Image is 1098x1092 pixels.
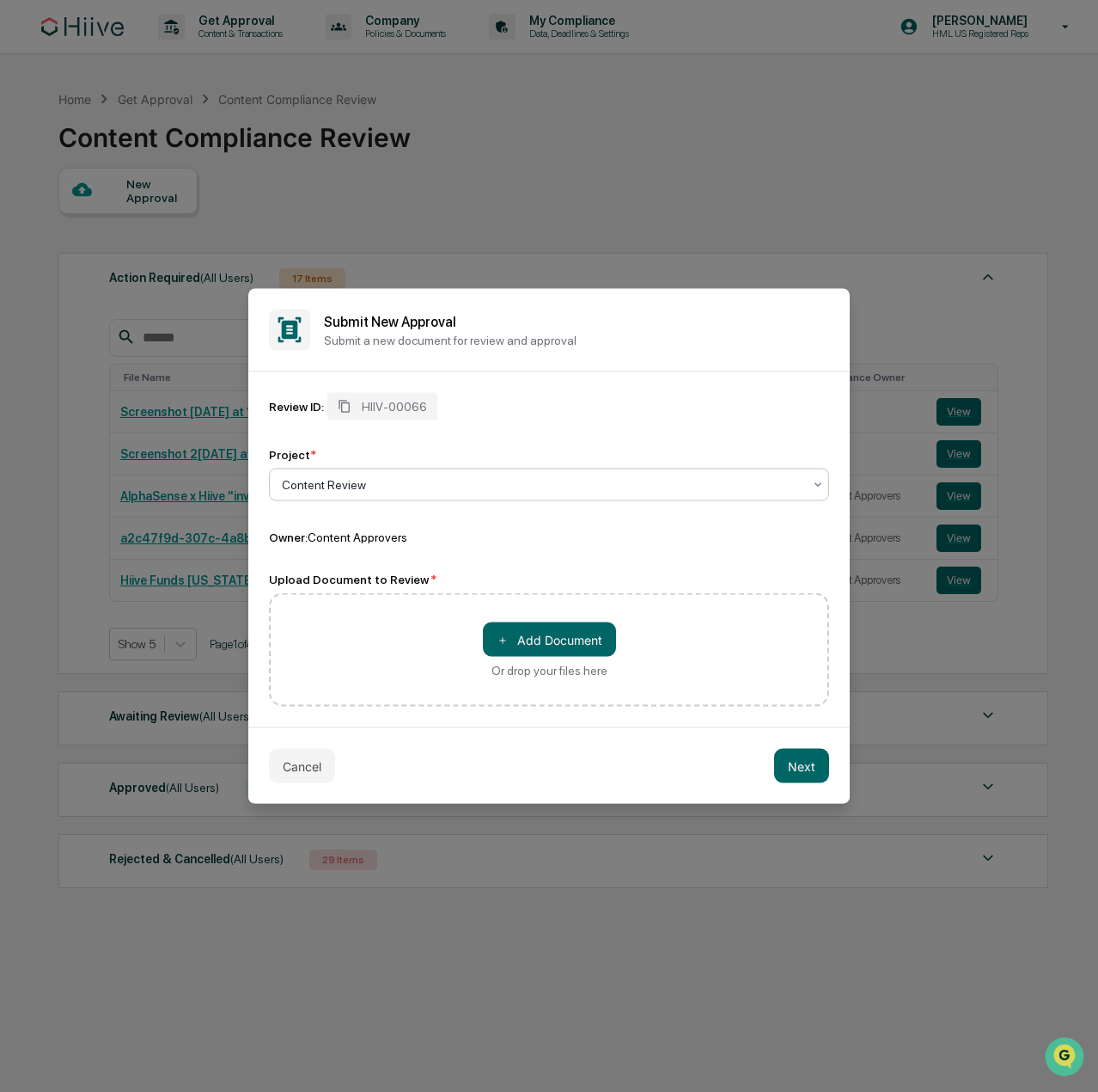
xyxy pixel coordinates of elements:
[774,749,829,783] button: Next
[171,291,208,304] span: Pylon
[491,664,607,678] div: Or drop your files here
[1043,1035,1089,1082] iframe: Open customer support
[269,573,829,586] div: Upload Document to Review
[10,209,118,240] a: 🖐️Preclearance
[17,131,48,162] img: 1746055101610-c473b297-6a78-478c-a979-82029cc54cd1
[269,448,316,462] div: Project
[34,248,108,266] span: Data Lookup
[58,148,217,162] div: We're available if you need us!
[308,531,407,544] span: Content Approvers
[324,333,829,347] p: Submit a new document for review and approval
[497,631,509,647] span: ＋
[34,216,111,233] span: Preclearance
[125,218,138,231] div: 🗄️
[269,531,308,544] span: Owner:
[17,250,31,264] div: 🔎
[58,131,282,148] div: Start new chat
[118,209,220,240] a: 🗄️Attestations
[292,136,313,156] button: Start new chat
[269,749,335,783] button: Cancel
[483,623,616,657] button: Or drop your files here
[324,313,829,329] h2: Submit New Approval
[142,216,213,233] span: Attestations
[362,400,427,414] span: HIIV-00066
[17,218,31,231] div: 🖐️
[269,400,324,414] div: Review ID:
[17,35,313,63] p: How can we help?
[10,242,115,273] a: 🔎Data Lookup
[121,290,208,304] a: Powered byPylon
